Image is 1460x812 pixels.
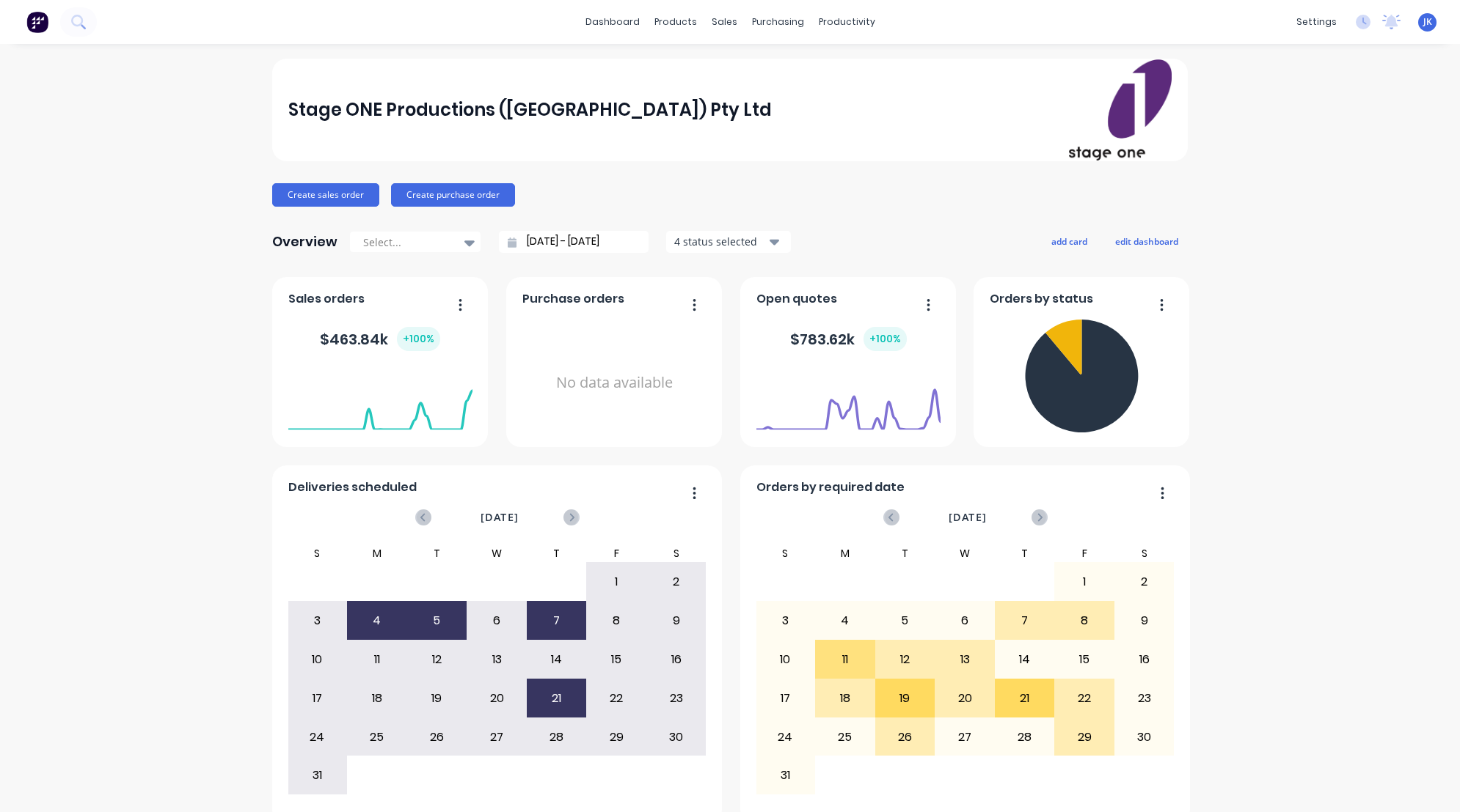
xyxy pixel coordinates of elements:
[467,545,527,562] div: W
[26,11,48,33] img: Factory
[288,641,347,678] div: 10
[745,11,811,33] div: purchasing
[288,479,417,496] span: Deliveries scheduled
[408,719,467,756] div: 26
[288,545,348,562] div: S
[272,227,337,256] div: Overview
[816,719,875,756] div: 25
[816,680,875,717] div: 18
[1106,232,1188,251] button: edit dashboard
[391,183,515,207] button: Create purchase order
[674,234,767,249] div: 4 status selected
[408,641,467,678] div: 12
[528,641,586,678] div: 14
[586,545,646,562] div: F
[876,719,935,756] div: 26
[348,719,406,756] div: 25
[288,95,772,125] div: Stage ONE Productions ([GEOGRAPHIC_DATA]) Pty Ltd
[935,641,994,678] div: 13
[1055,564,1114,600] div: 1
[348,680,406,717] div: 18
[647,602,706,639] div: 9
[522,290,624,308] span: Purchase orders
[756,641,815,678] div: 10
[996,602,1054,639] div: 7
[288,719,347,756] div: 24
[1069,59,1172,160] img: Stage ONE Productions (VIC) Pty Ltd
[756,602,815,639] div: 3
[647,641,706,678] div: 16
[1042,232,1097,251] button: add card
[1055,719,1114,756] div: 29
[347,545,407,562] div: M
[348,602,406,639] div: 4
[1114,545,1175,562] div: S
[811,11,883,33] div: productivity
[704,11,745,33] div: sales
[407,545,467,562] div: T
[816,602,875,639] div: 4
[1055,641,1114,678] div: 15
[587,602,646,639] div: 8
[647,564,706,600] div: 2
[288,290,365,308] span: Sales orders
[397,327,440,351] div: + 100 %
[578,11,647,33] a: dashboard
[990,290,1093,308] span: Orders by status
[935,719,994,756] div: 27
[876,680,935,717] div: 19
[647,11,704,33] div: products
[935,680,994,717] div: 20
[1115,602,1174,639] div: 9
[527,545,587,562] div: T
[528,719,586,756] div: 28
[528,680,586,717] div: 21
[528,602,586,639] div: 7
[587,641,646,678] div: 15
[1423,15,1432,29] span: JK
[587,680,646,717] div: 22
[996,641,1054,678] div: 14
[467,641,526,678] div: 13
[949,509,987,525] span: [DATE]
[481,509,519,525] span: [DATE]
[467,602,526,639] div: 6
[816,641,875,678] div: 11
[876,602,935,639] div: 5
[1289,11,1344,33] div: settings
[646,545,707,562] div: S
[756,757,815,794] div: 31
[1115,641,1174,678] div: 16
[864,327,907,351] div: + 100 %
[815,545,875,562] div: M
[272,183,379,207] button: Create sales order
[995,545,1055,562] div: T
[647,680,706,717] div: 23
[647,719,706,756] div: 30
[756,290,837,308] span: Open quotes
[522,314,707,452] div: No data available
[1054,545,1114,562] div: F
[756,719,815,756] div: 24
[1055,602,1114,639] div: 8
[935,602,994,639] div: 6
[876,641,935,678] div: 12
[996,680,1054,717] div: 21
[288,680,347,717] div: 17
[467,719,526,756] div: 27
[467,680,526,717] div: 20
[996,719,1054,756] div: 28
[1115,680,1174,717] div: 23
[756,545,816,562] div: S
[1055,680,1114,717] div: 22
[875,545,935,562] div: T
[288,602,347,639] div: 3
[666,231,791,253] button: 4 status selected
[756,680,815,717] div: 17
[1115,719,1174,756] div: 30
[587,564,646,600] div: 1
[408,602,467,639] div: 5
[1115,564,1174,600] div: 2
[935,545,995,562] div: W
[408,680,467,717] div: 19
